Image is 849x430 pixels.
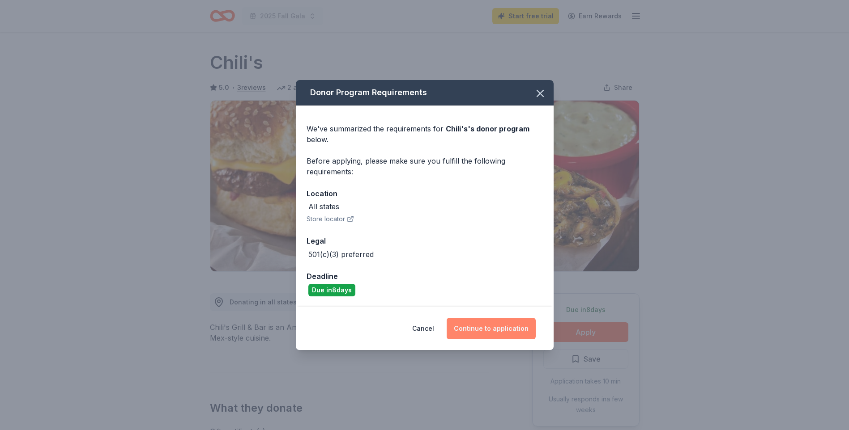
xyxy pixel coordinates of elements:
[307,270,543,282] div: Deadline
[307,123,543,145] div: We've summarized the requirements for below.
[307,188,543,199] div: Location
[296,80,554,105] div: Donor Program Requirements
[447,318,536,339] button: Continue to application
[307,235,543,247] div: Legal
[307,214,354,224] button: Store locator
[308,201,339,212] div: All states
[412,318,434,339] button: Cancel
[446,124,529,133] span: Chili's 's donor program
[308,284,355,296] div: Due in 8 days
[307,156,543,177] div: Before applying, please make sure you fulfill the following requirements:
[308,249,374,260] div: 501(c)(3) preferred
